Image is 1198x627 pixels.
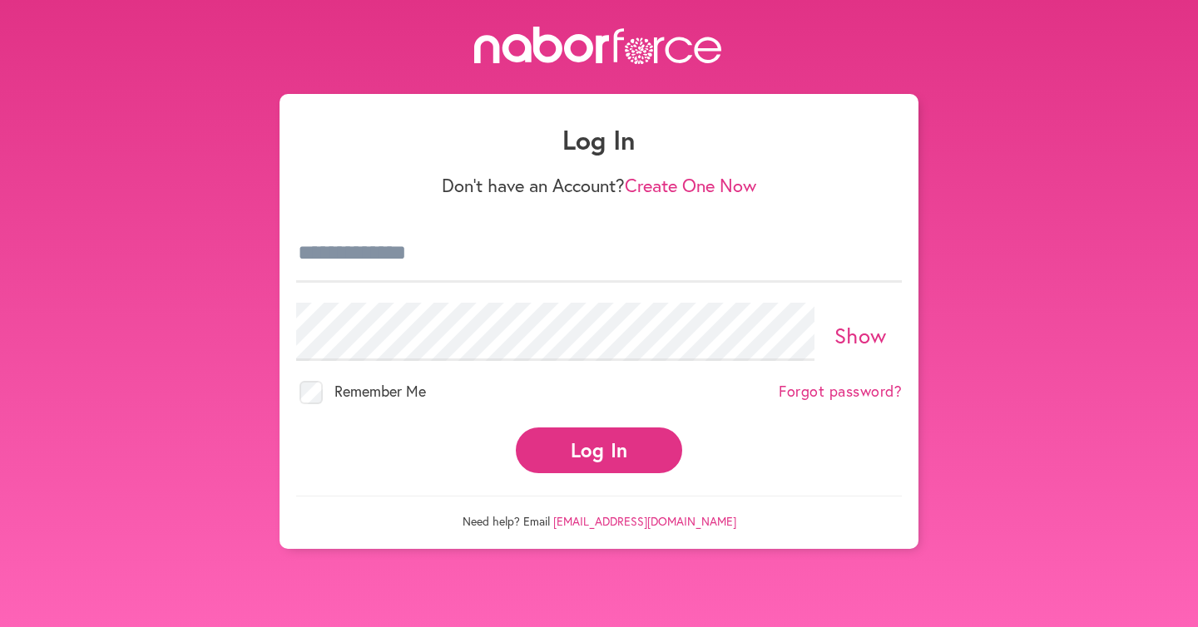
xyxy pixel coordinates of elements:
[779,383,902,401] a: Forgot password?
[296,124,902,156] h1: Log In
[834,321,887,349] a: Show
[553,513,736,529] a: [EMAIL_ADDRESS][DOMAIN_NAME]
[334,381,426,401] span: Remember Me
[296,175,902,196] p: Don't have an Account?
[296,496,902,529] p: Need help? Email
[625,173,756,197] a: Create One Now
[516,427,682,473] button: Log In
